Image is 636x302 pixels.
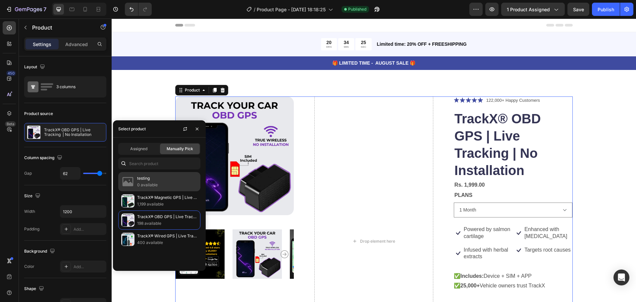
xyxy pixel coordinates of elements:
div: Undo/Redo [125,3,152,16]
div: Column spacing [24,153,64,162]
span: Manually Pick [167,146,193,152]
img: product feature img [27,126,40,139]
span: Assigned [130,146,147,152]
div: Publish [598,6,614,13]
iframe: Design area [112,19,636,302]
p: TrackX® Magnetic GPS | Live Tracking | No Installation [137,194,197,201]
input: Auto [60,206,106,217]
div: Padding [24,226,39,232]
p: MIN [232,27,237,30]
p: Powered by salmon cartilage [352,208,399,221]
div: Drop element here [248,220,284,225]
p: 1,199 available [137,201,197,208]
p: Settings [33,41,51,48]
div: Background [24,247,56,256]
input: Auto [60,167,80,179]
div: Gap [24,170,32,176]
div: Select product [118,126,146,132]
p: testing [137,175,197,182]
div: Color [24,264,34,270]
img: collections [121,194,134,208]
span: Save [573,7,584,12]
button: Carousel Next Arrow [169,232,177,240]
p: TrackX® OBD GPS | Live Tracking | No Installation [44,128,103,137]
p: 400 available [137,239,197,246]
p: TrackX® Wired GPS | Live Tracking + Remote Engine Lock [137,233,197,239]
legend: PLANS [342,172,361,181]
div: Width [24,209,35,214]
div: Layout [24,63,46,72]
div: Add... [74,226,105,232]
input: Search in Settings & Advanced [118,157,200,169]
p: 122,000+ Happy Customers [375,79,428,85]
button: Save [567,3,589,16]
b: Includes: [349,255,372,260]
button: Carousel Back Arrow [69,232,77,240]
div: 34 [232,21,237,27]
div: Rs. 1,999.00 [342,161,461,172]
div: 450 [6,71,16,76]
div: 3 columns [56,79,97,94]
p: TrackX® OBD GPS | Live Tracking | No Installation [137,213,197,220]
div: 20 [215,21,220,27]
span: Product Page - [DATE] 18:18:25 [257,6,326,13]
img: collections [121,213,134,227]
h1: TrackX® OBD GPS | Live Tracking | No Installation [342,91,461,161]
button: 1 product assigned [501,3,565,16]
p: HRS [215,27,220,30]
p: ✅ Device + SIM + APP ✅ Vehicle owners trust TrackX [342,255,434,270]
div: Product source [24,111,53,117]
p: Targets root causes [413,228,459,235]
span: 1 product assigned [507,6,550,13]
div: Shape [24,284,45,293]
div: Open Intercom Messenger [613,270,629,285]
legend: PLANS: 1 Month [342,283,385,292]
span: Published [348,6,366,12]
div: Add... [74,264,105,270]
p: Infused with herbal extracts [352,228,399,242]
div: Product [72,69,89,75]
p: 🎁 LIMITED TIME - AUGUST SALE 🎁 [1,41,524,48]
img: collections [121,233,134,246]
div: 25 [249,21,254,27]
div: Size [24,192,42,201]
p: 0 available [137,182,197,188]
img: no-image [121,175,134,188]
strong: 25,000+ [349,264,368,270]
p: 198 available [137,220,197,227]
p: Product [32,24,88,31]
button: Publish [592,3,620,16]
p: Limited time: 20% OFF + FREESHIPPING [265,22,460,29]
p: Advanced [65,41,88,48]
span: / [254,6,255,13]
div: Beta [5,121,16,127]
p: Enhanced with [MEDICAL_DATA] [413,208,460,221]
p: 7 [43,5,46,13]
button: 7 [3,3,49,16]
p: SEC [249,27,254,30]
